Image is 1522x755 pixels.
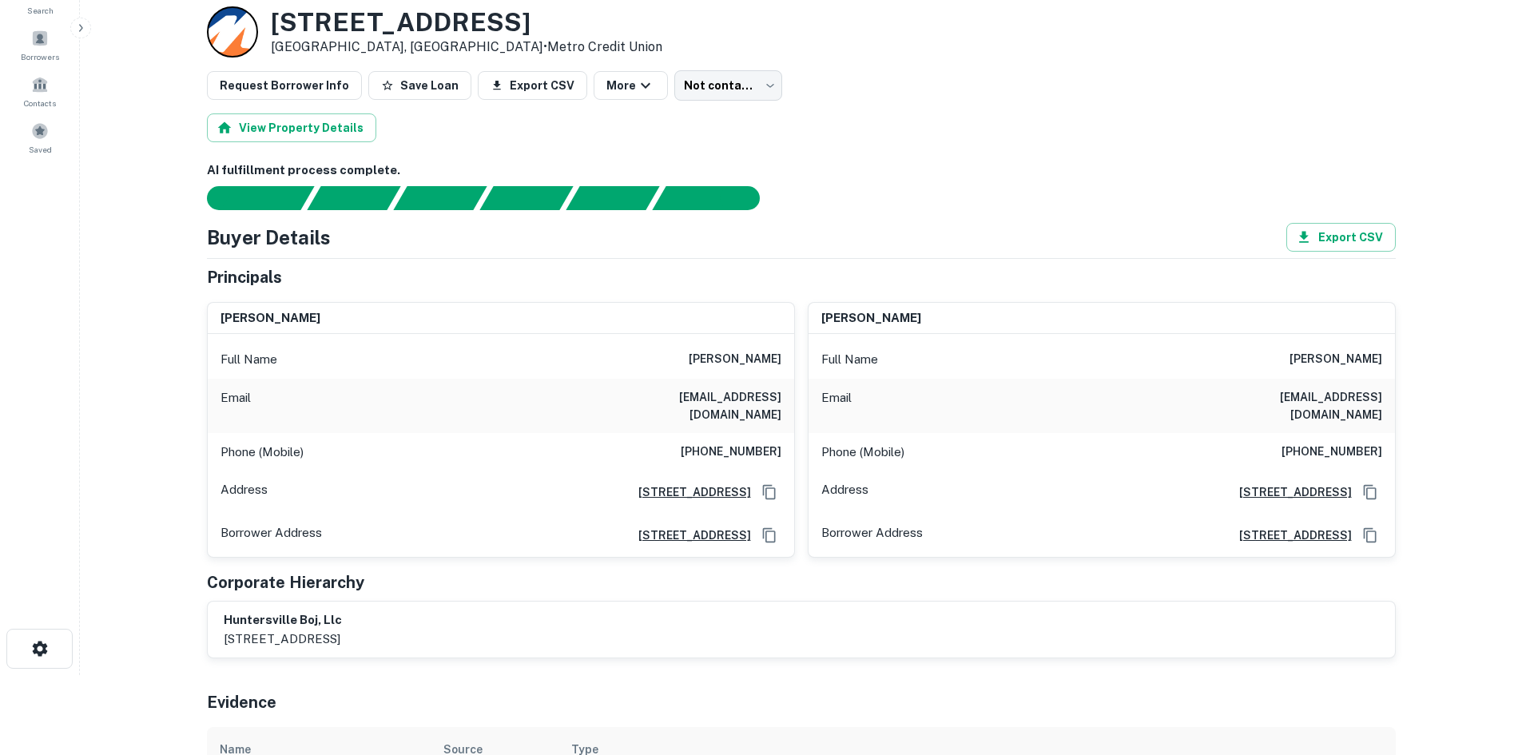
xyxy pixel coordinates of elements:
[224,630,342,649] p: [STREET_ADDRESS]
[821,480,868,504] p: Address
[221,350,277,369] p: Full Name
[221,443,304,462] p: Phone (Mobile)
[221,388,251,423] p: Email
[1190,388,1382,423] h6: [EMAIL_ADDRESS][DOMAIN_NAME]
[271,38,662,57] p: [GEOGRAPHIC_DATA], [GEOGRAPHIC_DATA] •
[207,265,282,289] h5: Principals
[478,71,587,100] button: Export CSV
[590,388,781,423] h6: [EMAIL_ADDRESS][DOMAIN_NAME]
[368,71,471,100] button: Save Loan
[1226,483,1352,501] a: [STREET_ADDRESS]
[547,39,662,54] a: Metro Credit Union
[821,523,923,547] p: Borrower Address
[224,611,342,630] h6: huntersville boj, llc
[207,71,362,100] button: Request Borrower Info
[689,350,781,369] h6: [PERSON_NAME]
[674,70,782,101] div: Not contacted
[5,70,75,113] a: Contacts
[681,443,781,462] h6: [PHONE_NUMBER]
[207,113,376,142] button: View Property Details
[21,50,59,63] span: Borrowers
[393,186,487,210] div: Documents found, AI parsing details...
[1442,627,1522,704] iframe: Chat Widget
[1226,527,1352,544] a: [STREET_ADDRESS]
[5,116,75,159] a: Saved
[1282,443,1382,462] h6: [PHONE_NUMBER]
[594,71,668,100] button: More
[221,480,268,504] p: Address
[221,523,322,547] p: Borrower Address
[29,143,52,156] span: Saved
[757,523,781,547] button: Copy Address
[626,527,751,544] a: [STREET_ADDRESS]
[821,388,852,423] p: Email
[1358,523,1382,547] button: Copy Address
[821,309,921,328] h6: [PERSON_NAME]
[1286,223,1396,252] button: Export CSV
[1290,350,1382,369] h6: [PERSON_NAME]
[566,186,659,210] div: Principals found, still searching for contact information. This may take time...
[271,7,662,38] h3: [STREET_ADDRESS]
[1358,480,1382,504] button: Copy Address
[5,23,75,66] a: Borrowers
[626,483,751,501] a: [STREET_ADDRESS]
[221,309,320,328] h6: [PERSON_NAME]
[188,186,308,210] div: Sending borrower request to AI...
[207,690,276,714] h5: Evidence
[821,350,878,369] p: Full Name
[24,97,56,109] span: Contacts
[479,186,573,210] div: Principals found, AI now looking for contact information...
[27,4,54,17] span: Search
[757,480,781,504] button: Copy Address
[207,570,364,594] h5: Corporate Hierarchy
[207,223,331,252] h4: Buyer Details
[207,161,1396,180] h6: AI fulfillment process complete.
[653,186,779,210] div: AI fulfillment process complete.
[821,443,904,462] p: Phone (Mobile)
[307,186,400,210] div: Your request is received and processing...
